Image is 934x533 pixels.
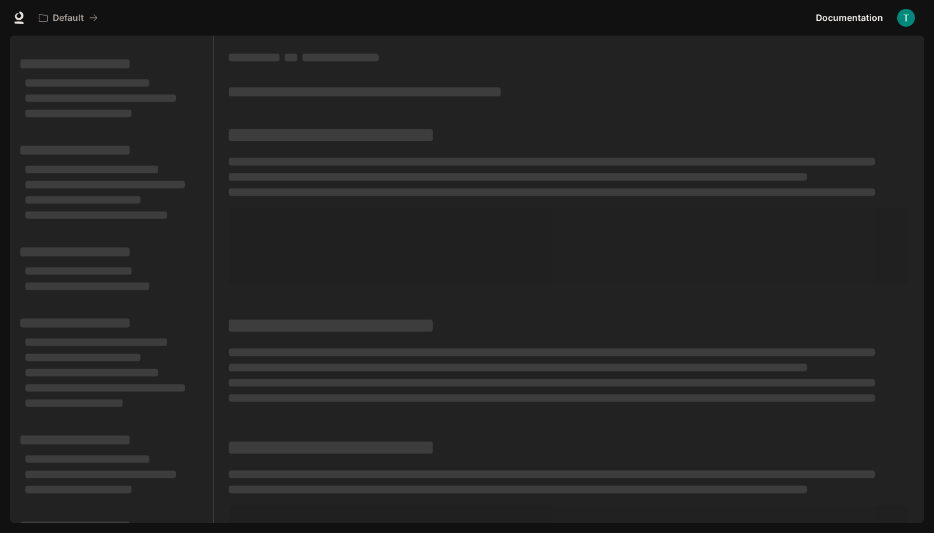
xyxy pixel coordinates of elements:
[897,9,915,27] img: User avatar
[811,5,888,30] a: Documentation
[33,5,104,30] button: All workspaces
[816,10,883,26] span: Documentation
[893,5,919,30] button: User avatar
[53,13,84,24] p: Default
